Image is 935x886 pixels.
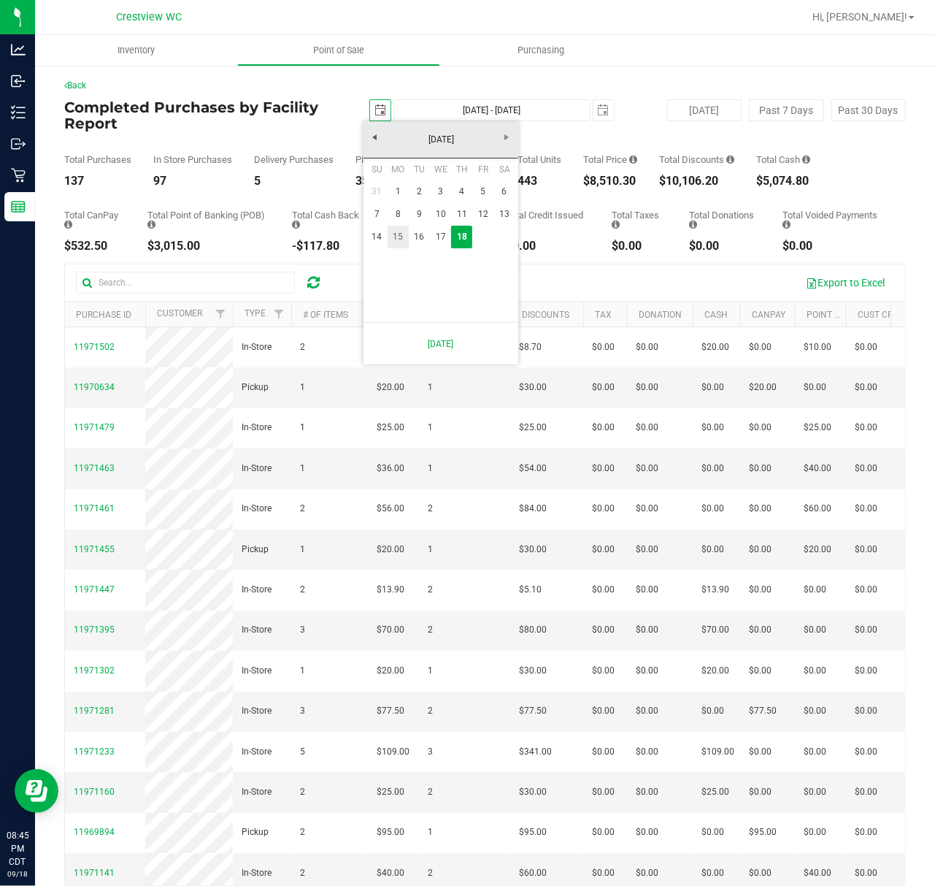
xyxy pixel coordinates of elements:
[451,159,472,180] th: Thursday
[855,623,877,637] span: $0.00
[377,623,404,637] span: $70.00
[667,99,742,121] button: [DATE]
[98,44,174,57] span: Inventory
[592,583,615,597] span: $0.00
[855,664,877,678] span: $0.00
[428,745,433,759] span: 3
[377,462,404,476] span: $36.00
[147,240,270,252] div: $3,015.00
[522,310,569,320] a: Discounts
[804,583,826,597] span: $0.00
[659,155,734,164] div: Total Discounts
[519,381,547,394] span: $30.00
[300,623,305,637] span: 3
[701,543,724,557] span: $0.00
[11,199,26,214] inline-svg: Reports
[612,220,620,229] i: Sum of the total taxes for all purchases in the date range.
[451,203,472,226] a: 11
[804,623,826,637] span: $0.00
[636,785,658,799] span: $0.00
[636,462,658,476] span: $0.00
[245,308,266,318] a: Type
[300,745,305,759] span: 5
[593,100,614,121] span: select
[629,155,637,164] i: Sum of the total prices of all purchases in the date range.
[428,583,433,597] span: 2
[796,270,894,295] button: Export to Excel
[701,462,724,476] span: $0.00
[64,80,86,91] a: Back
[804,825,826,839] span: $0.00
[76,310,131,320] a: Purchase ID
[74,665,115,676] span: 11971302
[355,175,431,187] div: 35
[267,302,291,326] a: Filter
[783,220,791,229] i: Sum of all voided payment transaction amounts, excluding tips and transaction fees, for all purch...
[636,623,658,637] span: $0.00
[292,210,366,229] div: Total Cash Back
[636,421,658,435] span: $0.00
[855,421,877,435] span: $0.00
[74,706,115,716] span: 11971281
[804,664,826,678] span: $0.00
[517,155,561,164] div: Total Units
[701,704,724,718] span: $0.00
[242,785,272,799] span: In-Store
[11,168,26,183] inline-svg: Retail
[242,704,272,718] span: In-Store
[519,543,547,557] span: $30.00
[855,583,877,597] span: $0.00
[519,785,547,799] span: $30.00
[292,240,366,252] div: -$117.80
[756,155,810,164] div: Total Cash
[494,180,515,203] a: 6
[472,159,493,180] th: Friday
[293,44,384,57] span: Point of Sale
[440,35,642,66] a: Purchasing
[377,421,404,435] span: $25.00
[612,240,667,252] div: $0.00
[701,664,729,678] span: $20.00
[804,866,831,880] span: $40.00
[592,704,615,718] span: $0.00
[494,203,515,226] a: 13
[636,340,658,354] span: $0.00
[592,543,615,557] span: $0.00
[428,623,433,637] span: 2
[855,785,877,799] span: $0.00
[506,240,590,252] div: $0.00
[409,226,430,248] a: 16
[74,342,115,352] span: 11971502
[300,583,305,597] span: 2
[300,785,305,799] span: 2
[451,226,472,248] td: Current focused date is Thursday, September 18, 2025
[689,220,697,229] i: Sum of all round-up-to-next-dollar total price adjustments for all purchases in the date range.
[74,868,115,878] span: 11971141
[749,543,772,557] span: $0.00
[74,503,115,513] span: 11971461
[855,745,877,759] span: $0.00
[749,623,772,637] span: $0.00
[366,226,388,248] a: 14
[300,502,305,516] span: 2
[64,175,131,187] div: 137
[802,155,810,164] i: Sum of the successful, non-voided cash payment transactions for all purchases in the date range. ...
[506,210,590,229] div: Total Credit Issued
[377,704,404,718] span: $77.50
[377,502,404,516] span: $56.00
[409,180,430,203] a: 2
[519,745,552,759] span: $341.00
[366,159,388,180] th: Sunday
[377,543,404,557] span: $20.00
[242,664,272,678] span: In-Store
[749,421,772,435] span: $0.00
[11,105,26,120] inline-svg: Inventory
[592,421,615,435] span: $0.00
[74,544,115,554] span: 11971455
[300,462,305,476] span: 1
[783,210,884,229] div: Total Voided Payments
[64,155,131,164] div: Total Purchases
[242,381,269,394] span: Pickup
[636,745,658,759] span: $0.00
[804,704,826,718] span: $0.00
